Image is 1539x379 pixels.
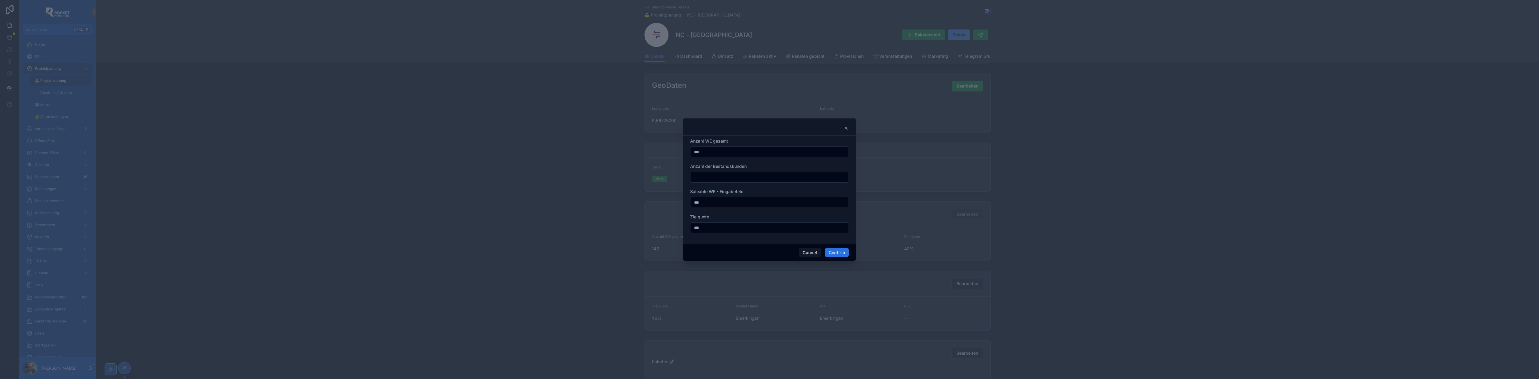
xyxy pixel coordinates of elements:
span: Anzahl WE gesamt [690,138,728,143]
span: Zielquote [690,214,709,219]
button: Cancel [799,248,821,257]
span: Saleable WE - Eingabefeld [690,189,744,194]
button: Confirm [825,248,849,257]
span: Anzahl der Bestandskunden [690,164,747,169]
